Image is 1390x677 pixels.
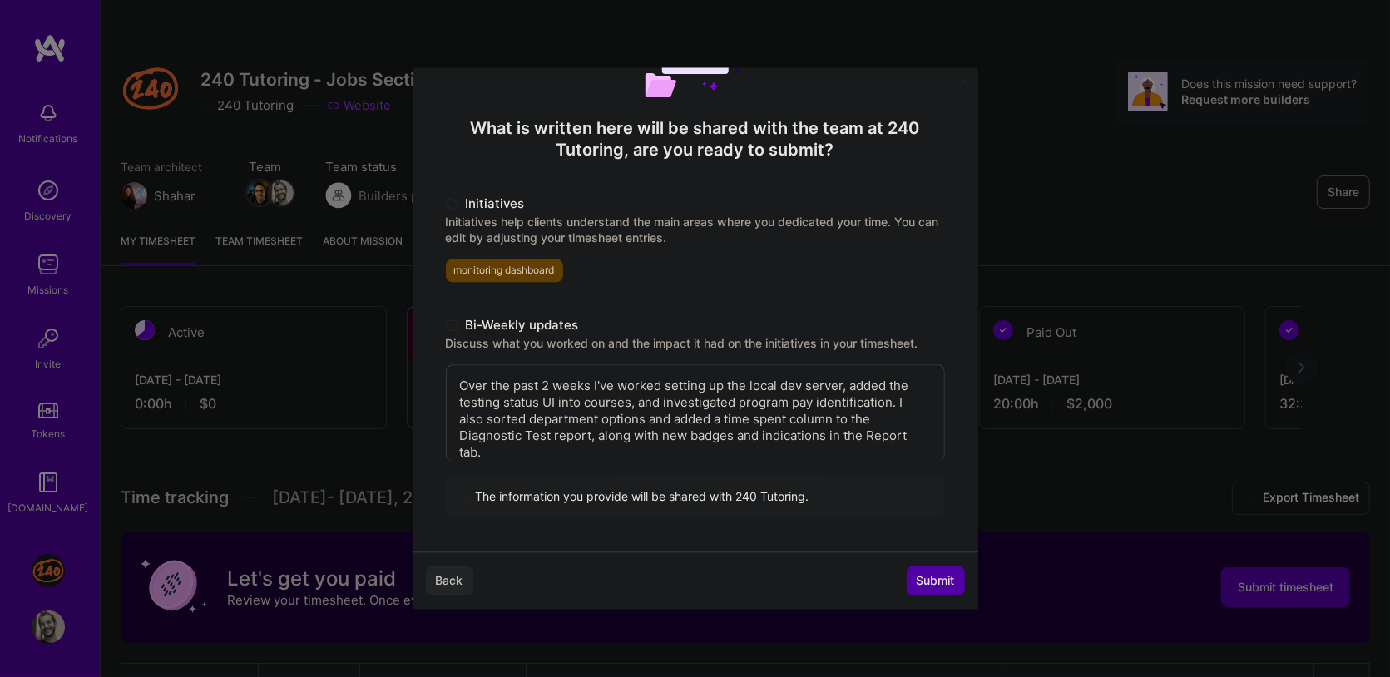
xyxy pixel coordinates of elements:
h4: What is written here will be shared with the team at 240 Tutoring , are you ready to submit? [446,117,945,161]
label: Initiatives [446,194,945,214]
button: Back [426,566,473,596]
i: icon TagBlack [446,195,459,214]
span: Submit [917,573,955,590]
i: icon DocumentBlack [446,316,459,335]
button: Close [960,77,968,95]
p: Over the past 2 weeks I've worked setting up the local dev server, added the testing status UI in... [460,378,931,461]
label: Initiatives help clients understand the main areas where you dedicated your time. You can edit by... [446,214,945,245]
label: Discuss what you worked on and the impact it had on the initiatives in your timesheet. [446,335,945,351]
button: Submit [907,566,965,596]
span: Back [436,573,463,590]
i: icon InfoBlack [459,487,472,505]
span: monitoring dashboard [446,259,563,282]
div: The information you provide will be shared with 240 Tutoring . [446,474,945,518]
label: Bi-Weekly updates [446,315,945,335]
